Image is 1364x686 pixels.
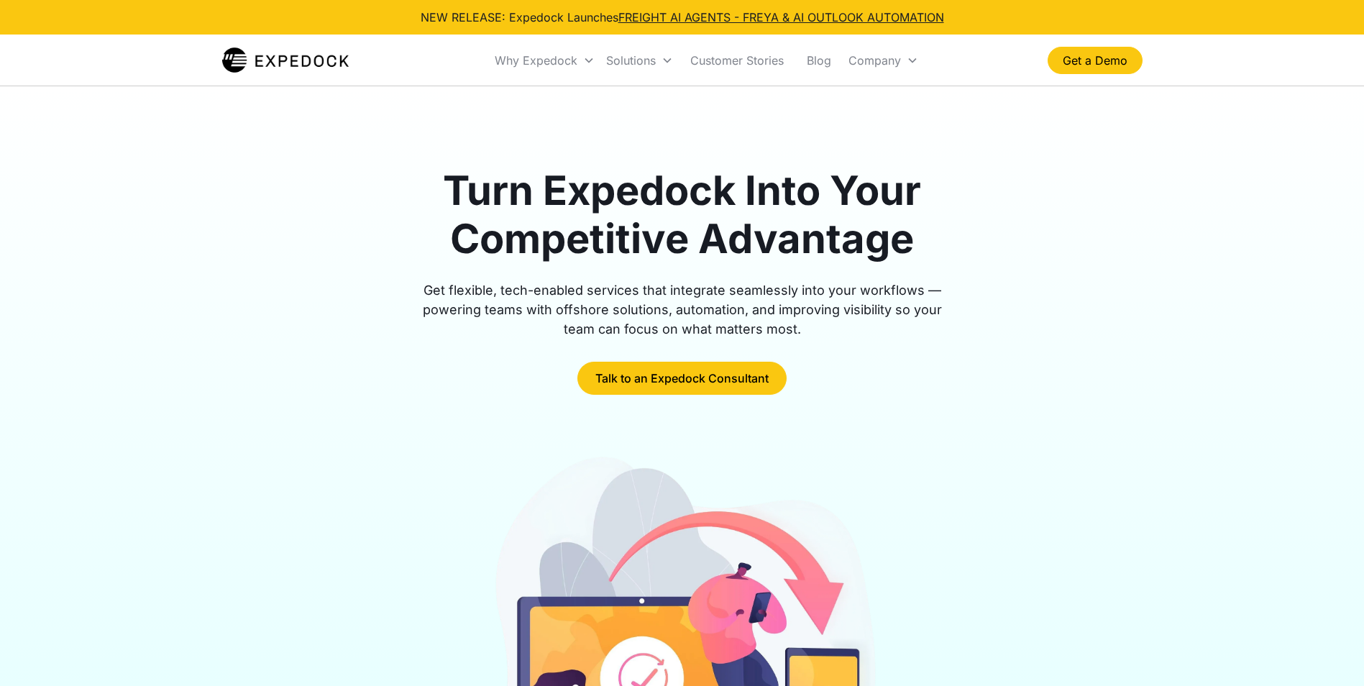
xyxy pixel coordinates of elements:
[1292,617,1364,686] iframe: Chat Widget
[406,167,958,263] h1: Turn Expedock Into Your Competitive Advantage
[679,36,795,85] a: Customer Stories
[421,9,944,26] div: NEW RELEASE: Expedock Launches
[618,10,944,24] a: FREIGHT AI AGENTS - FREYA & AI OUTLOOK AUTOMATION
[222,46,349,75] img: Expedock Logo
[848,53,901,68] div: Company
[795,36,843,85] a: Blog
[600,36,679,85] div: Solutions
[843,36,924,85] div: Company
[489,36,600,85] div: Why Expedock
[577,362,787,395] a: Talk to an Expedock Consultant
[495,53,577,68] div: Why Expedock
[222,46,349,75] a: home
[406,280,958,339] div: Get flexible, tech-enabled services that integrate seamlessly into your workflows — powering team...
[1048,47,1143,74] a: Get a Demo
[606,53,656,68] div: Solutions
